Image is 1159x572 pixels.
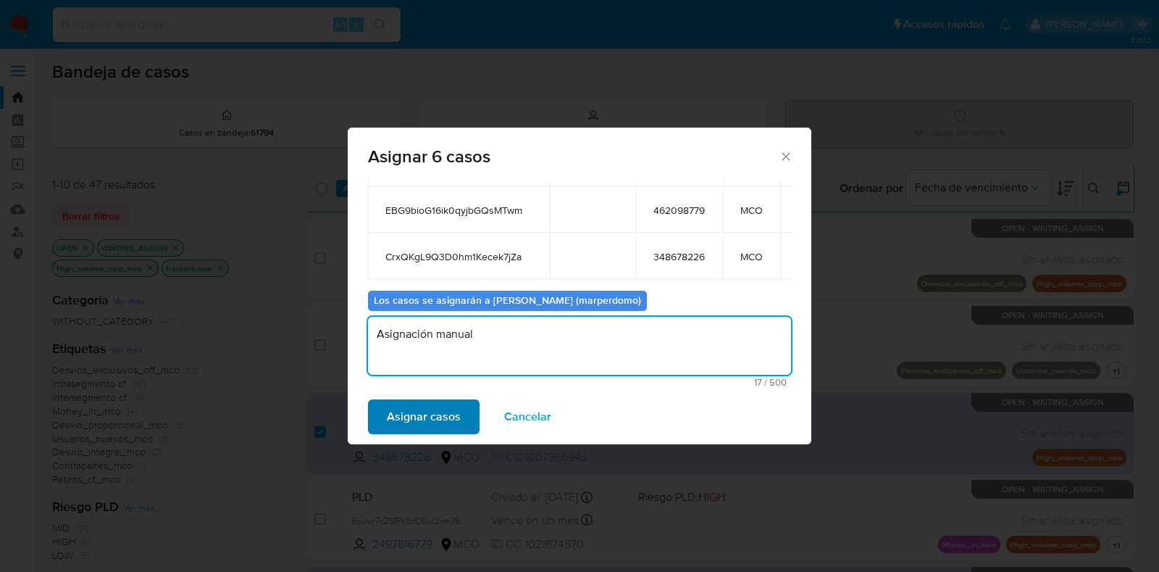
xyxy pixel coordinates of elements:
span: CrxQKgL9Q3D0hm1Kecek7jZa [385,250,532,263]
button: Cerrar ventana [779,149,792,162]
span: MCO [740,250,763,263]
span: Asignar casos [387,401,461,433]
button: Cancelar [485,399,570,434]
textarea: Asignación manual [368,317,791,375]
span: Máximo 500 caracteres [372,378,787,387]
span: 462098779 [653,204,706,217]
span: 348678226 [653,250,706,263]
span: MCO [740,204,763,217]
button: Asignar casos [368,399,480,434]
span: EBG9bioG16ik0qyjbGQsMTwm [385,204,532,217]
span: Cancelar [504,401,551,433]
span: Asignar 6 casos [368,148,779,165]
div: assign-modal [348,128,811,444]
b: Los casos se asignarán a [PERSON_NAME] (marperdomo) [374,293,641,307]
